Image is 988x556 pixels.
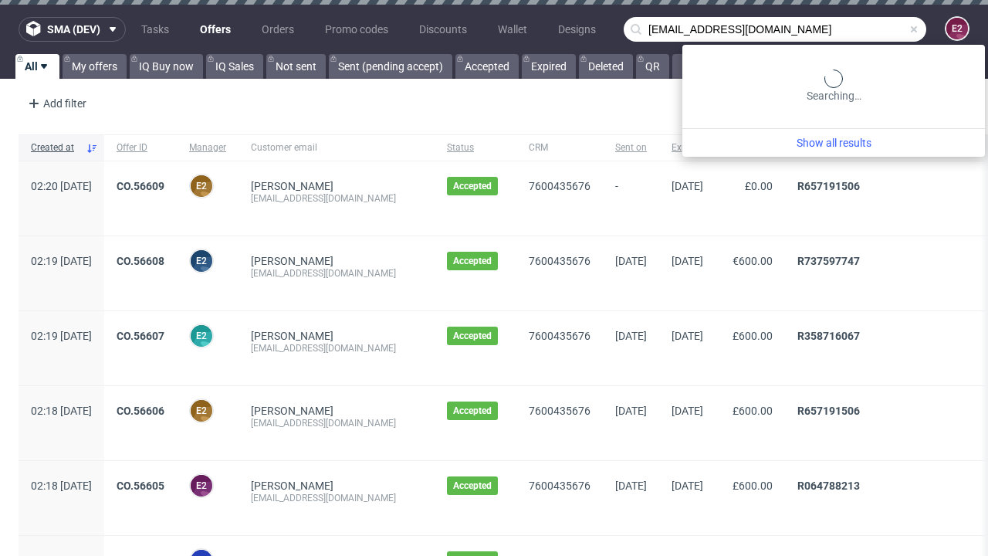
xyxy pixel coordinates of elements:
span: - [615,180,647,217]
a: Accepted [455,54,519,79]
a: Designs [549,17,605,42]
span: CRM [529,141,590,154]
a: All [15,54,59,79]
a: Tasks [132,17,178,42]
div: Searching… [689,69,979,103]
a: Promo codes [316,17,398,42]
a: 7600435676 [529,180,590,192]
a: Users [617,17,663,42]
span: sma (dev) [47,24,100,35]
span: 02:20 [DATE] [31,180,92,192]
div: [EMAIL_ADDRESS][DOMAIN_NAME] [251,192,422,205]
span: [DATE] [672,255,703,267]
a: CO.56605 [117,480,164,492]
a: Orders [252,17,303,42]
span: Accepted [453,330,492,342]
a: QR [636,54,669,79]
a: IQ Buy now [130,54,203,79]
span: Created at [31,141,80,154]
span: €600.00 [733,255,773,267]
a: R737597747 [797,255,860,267]
a: Deleted [579,54,633,79]
a: CO.56608 [117,255,164,267]
a: Show all results [689,135,979,151]
span: [DATE] [672,180,703,192]
div: [EMAIL_ADDRESS][DOMAIN_NAME] [251,342,422,354]
span: [DATE] [615,480,647,492]
span: Status [447,141,504,154]
button: sma (dev) [19,17,126,42]
a: [PERSON_NAME] [251,180,333,192]
span: Customer email [251,141,422,154]
div: [EMAIL_ADDRESS][DOMAIN_NAME] [251,417,422,429]
a: CO.56607 [117,330,164,342]
a: 7600435676 [529,330,590,342]
a: Not sent [266,54,326,79]
span: Accepted [453,405,492,417]
span: Expires [672,141,703,154]
span: £0.00 [745,180,773,192]
span: [DATE] [672,480,703,492]
span: 02:18 [DATE] [31,480,92,492]
span: Accepted [453,480,492,492]
a: R657191506 [797,180,860,192]
figcaption: e2 [191,175,212,197]
a: R358716067 [797,330,860,342]
div: [EMAIL_ADDRESS][DOMAIN_NAME] [251,492,422,504]
a: Discounts [410,17,476,42]
a: [PERSON_NAME] [251,330,333,342]
span: 02:19 [DATE] [31,330,92,342]
span: 02:18 [DATE] [31,405,92,417]
span: [DATE] [615,405,647,417]
a: [PERSON_NAME] [251,255,333,267]
a: Offers [191,17,240,42]
figcaption: e2 [191,475,212,497]
span: Accepted [453,255,492,267]
span: [DATE] [672,330,703,342]
span: £600.00 [733,405,773,417]
span: £600.00 [733,480,773,492]
span: [DATE] [672,405,703,417]
figcaption: e2 [191,400,212,422]
a: R657191506 [797,405,860,417]
span: Offer ID [117,141,164,154]
a: R064788213 [797,480,860,492]
figcaption: e2 [946,18,968,39]
span: Accepted [453,180,492,192]
a: Wallet [489,17,536,42]
a: Sent (pending accept) [329,54,452,79]
figcaption: e2 [191,325,212,347]
span: 02:19 [DATE] [31,255,92,267]
a: Expired [522,54,576,79]
a: [PERSON_NAME] [251,480,333,492]
span: Manager [189,141,226,154]
a: IQ Sales [206,54,263,79]
a: 7600435676 [529,405,590,417]
div: [EMAIL_ADDRESS][DOMAIN_NAME] [251,267,422,280]
span: £600.00 [733,330,773,342]
div: Add filter [22,91,90,116]
figcaption: e2 [191,250,212,272]
span: [DATE] [615,255,647,267]
a: 7600435676 [529,255,590,267]
a: 7600435676 [529,480,590,492]
a: CO.56606 [117,405,164,417]
a: My offers [63,54,127,79]
a: [PERSON_NAME] [251,405,333,417]
span: Sent on [615,141,647,154]
a: CO.56609 [117,180,164,192]
span: [DATE] [615,330,647,342]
